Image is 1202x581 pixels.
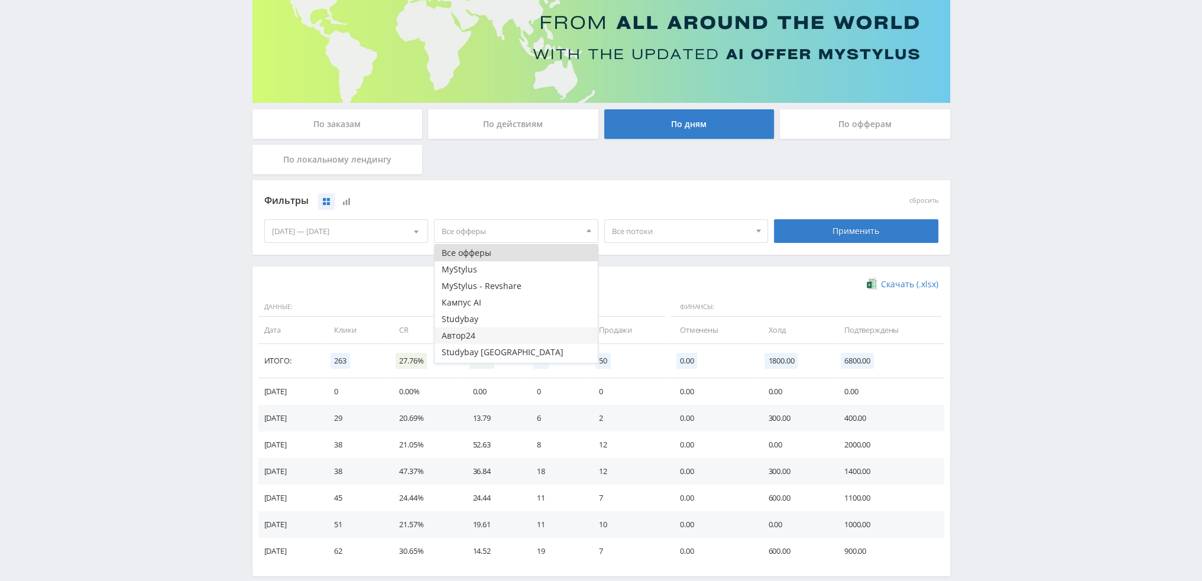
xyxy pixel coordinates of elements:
td: 38 [322,458,387,485]
td: 0.00 [668,485,757,511]
td: 900.00 [832,538,944,564]
td: CR [387,317,461,343]
td: 62 [322,538,387,564]
td: [DATE] [258,405,323,431]
td: 47.37% [387,458,461,485]
td: 18 [525,458,587,485]
button: MyStylus - Revshare [435,278,598,294]
td: 51 [322,511,387,538]
td: 2 [587,405,668,431]
td: Дата [258,317,323,343]
td: 300.00 [756,405,832,431]
span: Финансы: [671,297,941,317]
td: 1000.00 [832,511,944,538]
td: 0.00 [668,458,757,485]
td: 7 [587,485,668,511]
td: [DATE] [258,431,323,458]
td: 0.00% [387,378,461,405]
td: 30.65% [387,538,461,564]
td: 8 [525,431,587,458]
td: 0.00 [461,378,526,405]
span: 50 [595,353,611,369]
td: 400.00 [832,405,944,431]
span: 0.00 [676,353,697,369]
td: 21.05% [387,431,461,458]
td: 1400.00 [832,458,944,485]
td: 29 [322,405,387,431]
div: По офферам [780,109,950,139]
td: 19 [525,538,587,564]
button: Studybay [435,311,598,327]
td: 10 [587,511,668,538]
td: 20.69% [387,405,461,431]
span: Все офферы [442,220,580,242]
td: 11 [525,485,587,511]
button: Studybay [GEOGRAPHIC_DATA] [435,344,598,361]
td: Клики [322,317,387,343]
td: 2000.00 [832,431,944,458]
div: [DATE] — [DATE] [265,220,428,242]
td: 0.00 [668,378,757,405]
td: Холд [756,317,832,343]
td: 6 [525,405,587,431]
div: По заказам [252,109,423,139]
td: 300.00 [756,458,832,485]
span: 1800.00 [764,353,798,369]
td: 1100.00 [832,485,944,511]
button: Study AI (RevShare) [435,361,598,377]
button: Кампус AI [435,294,598,311]
td: [DATE] [258,538,323,564]
td: Итого: [258,344,323,378]
td: 21.57% [387,511,461,538]
td: 0.00 [756,378,832,405]
div: Применить [774,219,938,243]
div: Фильтры [264,192,769,210]
td: 38 [322,431,387,458]
td: Отменены [668,317,757,343]
td: 19.61 [461,511,526,538]
a: Скачать (.xlsx) [867,278,938,290]
span: Все потоки [612,220,750,242]
span: 27.76% [396,353,427,369]
td: 52.63 [461,431,526,458]
td: 36.84 [461,458,526,485]
td: 0.00 [668,405,757,431]
td: 0.00 [832,378,944,405]
button: Автор24 [435,327,598,344]
td: [DATE] [258,378,323,405]
td: [DATE] [258,485,323,511]
div: По локальному лендингу [252,145,423,174]
td: 600.00 [756,485,832,511]
td: 600.00 [756,538,832,564]
td: 45 [322,485,387,511]
td: 24.44% [387,485,461,511]
td: Продажи [587,317,668,343]
td: [DATE] [258,458,323,485]
td: 0 [322,378,387,405]
img: xlsx [867,278,877,290]
span: 263 [331,353,350,369]
td: 7 [587,538,668,564]
td: 12 [587,431,668,458]
td: Подтверждены [832,317,944,343]
td: [DATE] [258,511,323,538]
span: 6800.00 [841,353,874,369]
div: По дням [604,109,775,139]
span: Данные: [258,297,523,317]
td: 0.00 [756,431,832,458]
td: 0.00 [668,431,757,458]
td: 0.00 [756,511,832,538]
td: 11 [525,511,587,538]
span: Скачать (.xlsx) [881,280,938,289]
td: 0 [587,378,668,405]
td: 24.44 [461,485,526,511]
button: сбросить [909,197,938,205]
td: 0 [525,378,587,405]
button: Все офферы [435,245,598,261]
div: По действиям [428,109,598,139]
td: 12 [587,458,668,485]
td: 14.52 [461,538,526,564]
td: 0.00 [668,511,757,538]
button: MyStylus [435,261,598,278]
td: 13.79 [461,405,526,431]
